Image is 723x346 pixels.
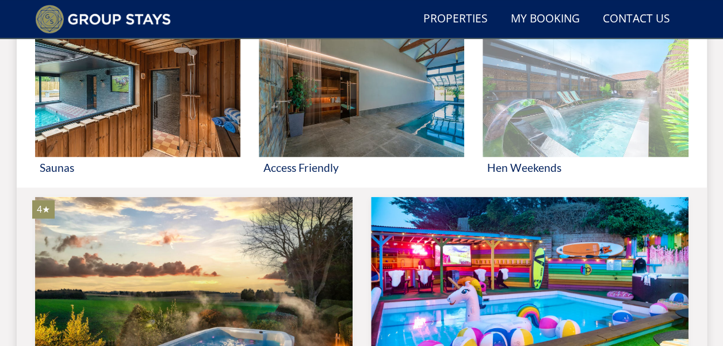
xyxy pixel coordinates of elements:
img: Group Stays [35,5,171,33]
a: 'Hen Weekends' - Large Group Accommodation Holiday Ideas Hen Weekends [483,32,688,178]
a: 'Saunas' - Large Group Accommodation Holiday Ideas Saunas [35,32,240,178]
img: 'Access Friendly' - Large Group Accommodation Holiday Ideas [259,32,464,157]
h3: Saunas [40,162,236,174]
span: BELLUS has a 4 star rating under the Quality in Tourism Scheme [37,203,50,216]
img: 'Saunas' - Large Group Accommodation Holiday Ideas [35,32,240,157]
h3: Hen Weekends [487,162,683,174]
a: Properties [419,6,492,32]
img: 'Hen Weekends' - Large Group Accommodation Holiday Ideas [483,32,688,157]
h3: Access Friendly [263,162,460,174]
a: Contact Us [598,6,675,32]
a: 'Access Friendly' - Large Group Accommodation Holiday Ideas Access Friendly [259,32,464,178]
a: My Booking [506,6,584,32]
